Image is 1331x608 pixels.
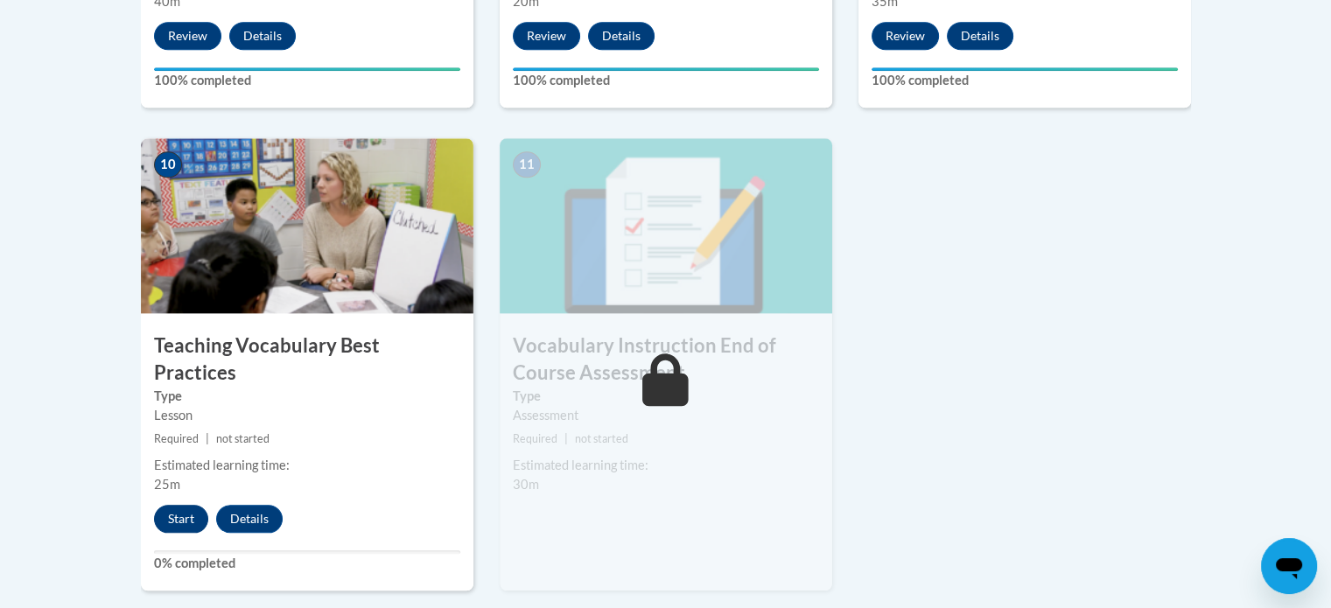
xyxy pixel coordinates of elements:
[141,138,473,313] img: Course Image
[154,387,460,406] label: Type
[216,432,270,445] span: not started
[154,505,208,533] button: Start
[513,456,819,475] div: Estimated learning time:
[513,387,819,406] label: Type
[947,22,1013,50] button: Details
[872,71,1178,90] label: 100% completed
[154,406,460,425] div: Lesson
[872,22,939,50] button: Review
[513,406,819,425] div: Assessment
[229,22,296,50] button: Details
[154,477,180,492] span: 25m
[154,71,460,90] label: 100% completed
[513,477,539,492] span: 30m
[575,432,628,445] span: not started
[154,432,199,445] span: Required
[154,22,221,50] button: Review
[588,22,655,50] button: Details
[1261,538,1317,594] iframe: Button to launch messaging window
[564,432,568,445] span: |
[872,67,1178,71] div: Your progress
[216,505,283,533] button: Details
[513,67,819,71] div: Your progress
[154,151,182,178] span: 10
[513,22,580,50] button: Review
[500,138,832,313] img: Course Image
[513,432,557,445] span: Required
[154,456,460,475] div: Estimated learning time:
[500,332,832,387] h3: Vocabulary Instruction End of Course Assessment
[154,554,460,573] label: 0% completed
[141,332,473,387] h3: Teaching Vocabulary Best Practices
[206,432,209,445] span: |
[154,67,460,71] div: Your progress
[513,71,819,90] label: 100% completed
[513,151,541,178] span: 11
